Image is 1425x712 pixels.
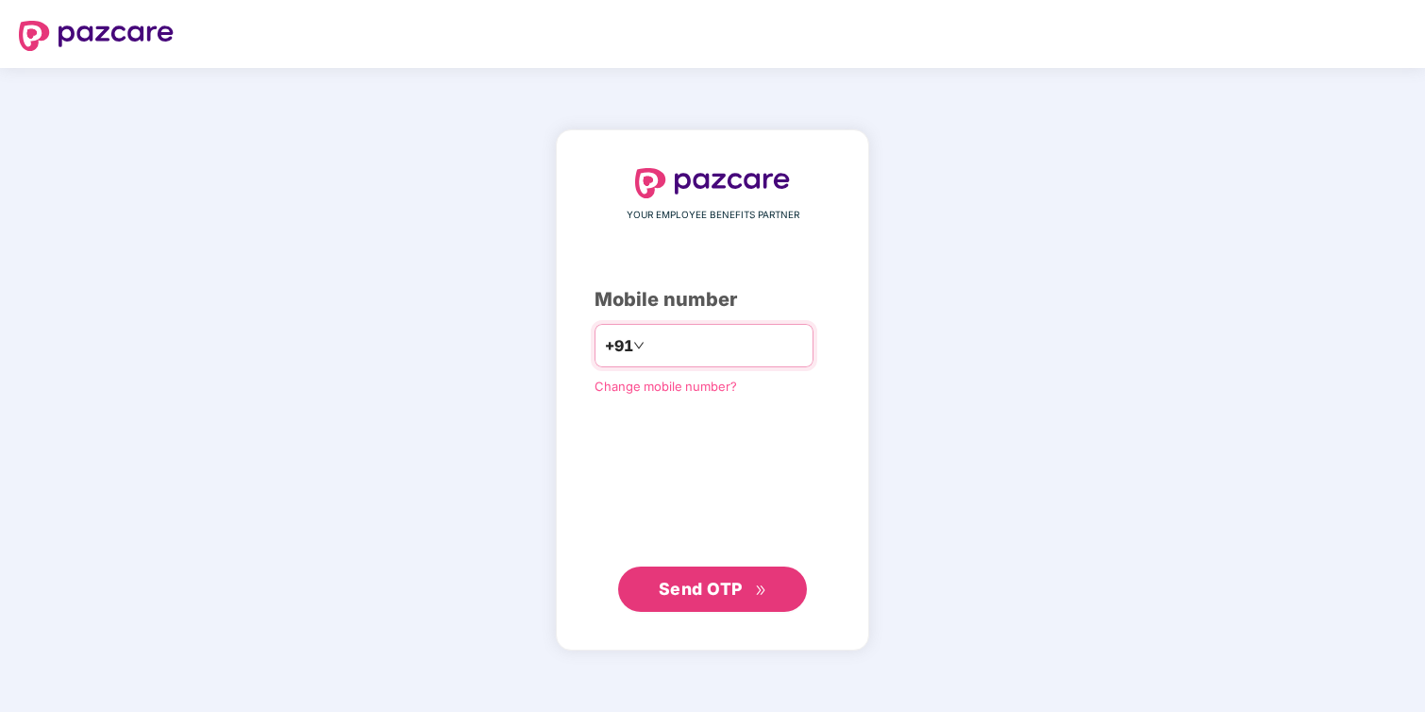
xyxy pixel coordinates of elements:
[755,585,767,597] span: double-right
[618,567,807,612] button: Send OTPdouble-right
[595,379,737,394] a: Change mobile number?
[595,285,830,314] div: Mobile number
[659,579,743,599] span: Send OTP
[19,21,174,51] img: logo
[635,168,790,198] img: logo
[627,208,799,223] span: YOUR EMPLOYEE BENEFITS PARTNER
[633,340,645,351] span: down
[605,334,633,358] span: +91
